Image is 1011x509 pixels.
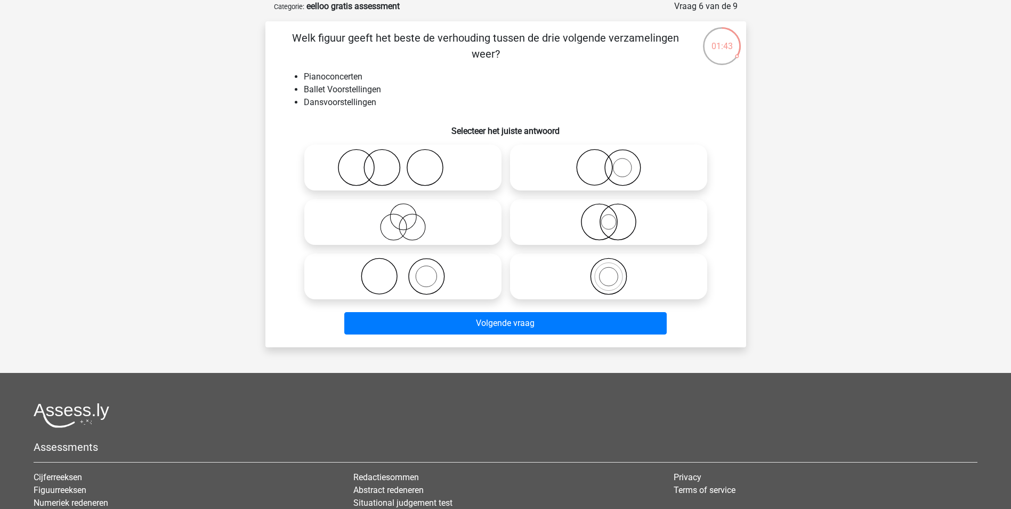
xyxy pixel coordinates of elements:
h5: Assessments [34,441,977,454]
p: Welk figuur geeft het beste de verhouding tussen de drie volgende verzamelingen weer? [282,30,689,62]
a: Figuurreeksen [34,485,86,495]
h6: Selecteer het juiste antwoord [282,117,729,136]
a: Situational judgement test [353,498,452,508]
li: Pianoconcerten [304,70,729,83]
a: Abstract redeneren [353,485,424,495]
button: Volgende vraag [344,312,667,335]
a: Redactiesommen [353,472,419,482]
div: 01:43 [702,26,742,53]
a: Cijferreeksen [34,472,82,482]
a: Numeriek redeneren [34,498,108,508]
a: Privacy [674,472,701,482]
li: Dansvoorstellingen [304,96,729,109]
img: Assessly logo [34,403,109,428]
a: Terms of service [674,485,735,495]
small: Categorie: [274,3,304,11]
strong: eelloo gratis assessment [306,1,400,11]
li: Ballet Voorstellingen [304,83,729,96]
